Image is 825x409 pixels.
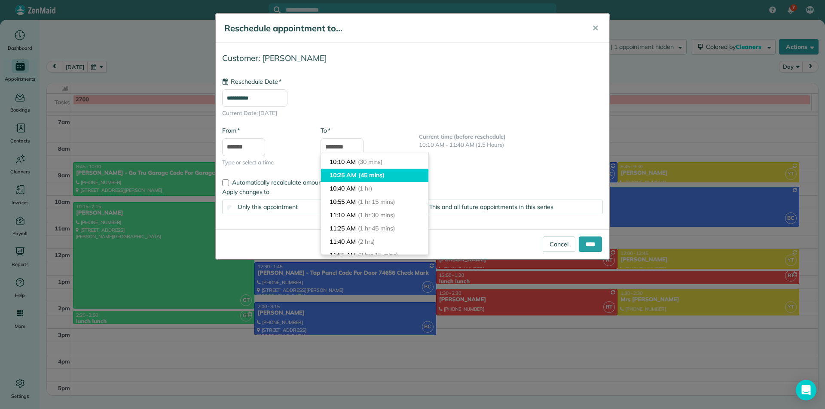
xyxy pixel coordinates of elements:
div: Open Intercom Messenger [796,380,816,400]
h4: Customer: [PERSON_NAME] [222,54,603,63]
span: (15 mins) [354,145,379,152]
span: (2 hrs) [358,238,375,245]
li: 10:25 AM [321,169,428,182]
span: (30 mins) [358,158,383,166]
span: Current Date: [DATE] [222,109,603,118]
span: (45 mins) [358,171,385,179]
span: Automatically recalculate amount owed for this appointment? [232,179,401,186]
li: 11:40 AM [321,235,428,248]
span: (1 hr 15 mins) [358,198,395,206]
span: Type or select a time [222,158,308,167]
a: Cancel [543,236,575,252]
span: (1 hr) [358,185,372,192]
span: (1 hr 45 mins) [358,224,395,232]
b: Current time (before reschedule) [419,133,506,140]
span: (1 hr 30 mins) [358,211,395,219]
label: Reschedule Date [222,77,281,86]
li: 11:25 AM [321,222,428,235]
span: This and all future appointments in this series [429,203,553,211]
label: From [222,126,240,135]
p: 10:10 AM - 11:40 AM (1.5 Hours) [419,141,603,149]
input: Only this appointment [227,205,232,211]
li: 10:55 AM [321,195,428,209]
li: 11:10 AM [321,209,428,222]
li: 10:10 AM [321,155,428,169]
h5: Reschedule appointment to... [224,22,580,34]
label: To [321,126,330,135]
li: 11:55 AM [321,248,428,262]
span: Only this appointment [238,203,298,211]
span: (2 hrs 15 mins) [358,251,398,259]
span: ✕ [592,23,599,33]
li: 10:40 AM [321,182,428,195]
label: Apply changes to [222,188,603,196]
